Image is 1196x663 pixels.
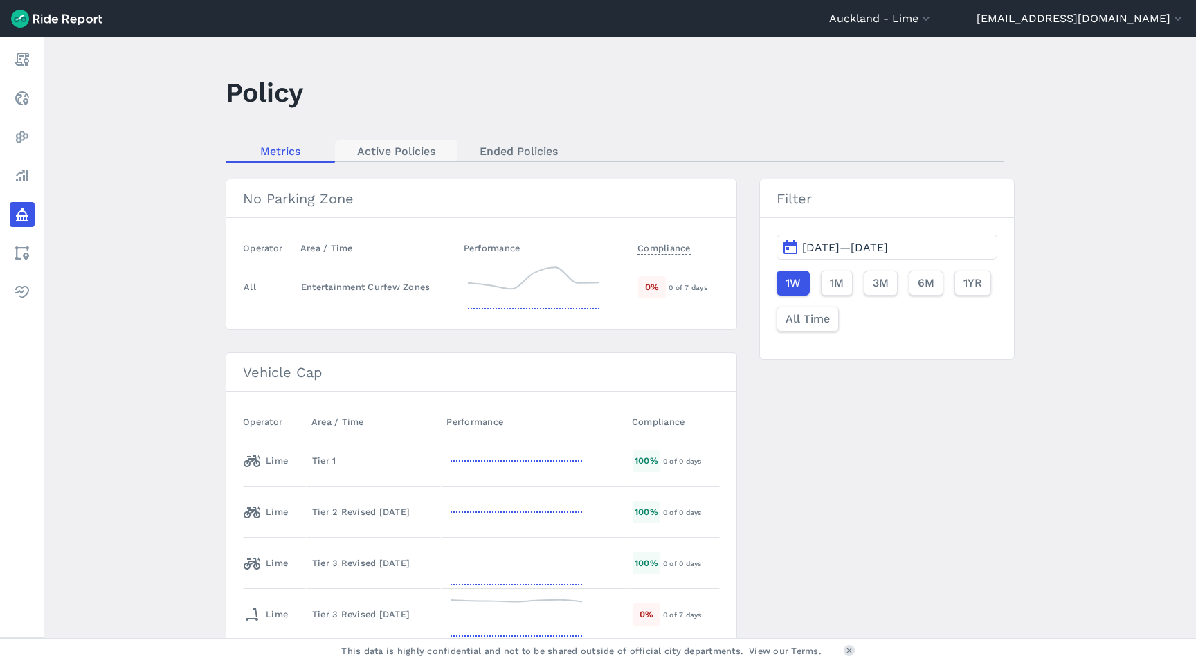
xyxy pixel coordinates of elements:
h3: Filter [760,179,1014,218]
span: [DATE]—[DATE] [802,241,888,254]
button: 6M [909,271,943,296]
button: 1M [821,271,853,296]
th: Operator [243,235,295,262]
div: Lime [244,603,288,626]
div: 100 % [633,450,660,471]
th: Performance [458,235,632,262]
span: 6M [918,275,934,291]
button: 3M [864,271,898,296]
span: 1W [786,275,801,291]
div: Lime [244,450,288,472]
button: [EMAIL_ADDRESS][DOMAIN_NAME] [977,10,1185,27]
a: Active Policies [335,140,457,161]
th: Area / Time [306,408,441,435]
div: 0 of 0 days [663,557,719,570]
div: Tier 3 Revised [DATE] [312,556,435,570]
span: 1M [830,275,844,291]
div: Tier 1 [312,454,435,467]
th: Operator [243,408,306,435]
a: View our Terms. [749,644,822,657]
div: 0 % [638,276,666,298]
span: Compliance [632,412,685,428]
a: Health [10,280,35,305]
span: Compliance [637,239,691,255]
h3: Vehicle Cap [226,353,736,392]
button: [DATE]—[DATE] [777,235,997,260]
a: Ended Policies [457,140,580,161]
img: Ride Report [11,10,102,28]
a: Policy [10,202,35,227]
div: Entertainment Curfew Zones [301,280,452,293]
div: Tier 3 Revised [DATE] [312,608,435,621]
button: 1W [777,271,810,296]
span: 1YR [963,275,982,291]
button: 1YR [954,271,991,296]
div: 100 % [633,552,660,574]
a: Analyze [10,163,35,188]
th: Performance [441,408,626,435]
h1: Policy [226,73,303,111]
div: 100 % [633,501,660,523]
div: Tier 2 Revised [DATE] [312,505,435,518]
div: 0 of 0 days [663,455,719,467]
a: Areas [10,241,35,266]
div: 0 % [633,603,660,625]
div: 0 of 0 days [663,506,719,518]
a: Report [10,47,35,72]
th: Area / Time [295,235,458,262]
button: All Time [777,307,839,331]
div: 0 of 7 days [669,281,719,293]
a: Realtime [10,86,35,111]
h3: No Parking Zone [226,179,736,218]
span: 3M [873,275,889,291]
button: Auckland - Lime [829,10,933,27]
a: Heatmaps [10,125,35,149]
a: Metrics [226,140,335,161]
div: Lime [244,501,288,523]
div: All [244,280,256,293]
div: 0 of 7 days [663,608,719,621]
span: All Time [786,311,830,327]
div: Lime [244,552,288,574]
